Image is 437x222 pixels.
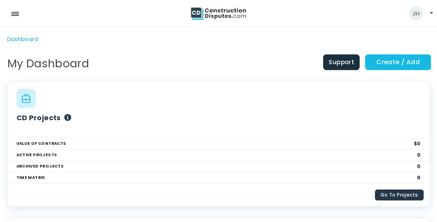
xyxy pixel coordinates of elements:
[7,57,90,70] h1: My Dashboard
[417,172,421,183] span: 0
[414,138,421,149] span: $0
[16,150,57,161] span: ACTIVE PROJECTS
[16,172,45,183] span: TIME MATRIX
[417,161,421,172] span: 0
[16,89,36,108] img: icon-active-projects.svg
[16,161,64,172] span: ARCHIVED PROJECTS
[7,35,38,43] a: Dashboard
[190,7,247,21] img: CD-logo-dark.png
[323,54,360,70] a: Support
[16,112,421,123] p: CD Projects
[417,150,421,161] span: 0
[375,190,424,200] a: Go To Projects
[365,54,431,70] span: Create / Add
[16,138,66,149] span: VALUE OF CONTRACTS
